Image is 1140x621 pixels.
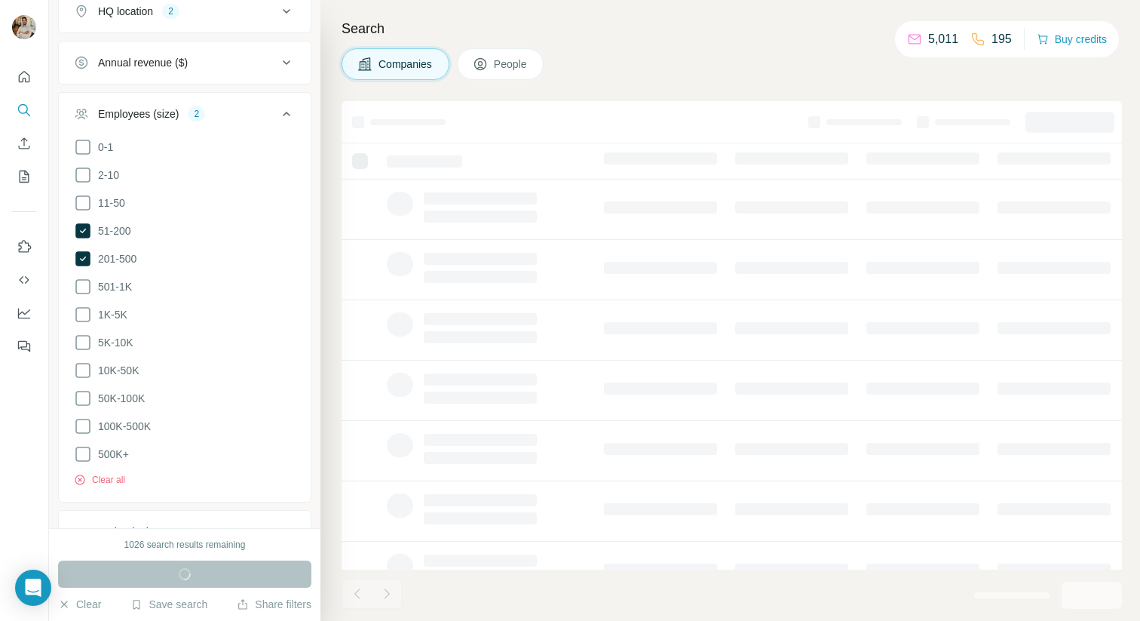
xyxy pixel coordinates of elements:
span: 2-10 [92,168,119,183]
button: Buy credits [1037,29,1107,50]
span: 5K-10K [92,335,133,350]
button: Share filters [237,597,311,612]
div: 2 [188,107,205,121]
div: Open Intercom Messenger [15,570,51,606]
span: 201-500 [92,251,136,266]
button: Search [12,97,36,124]
button: Employees (size)2 [59,96,311,138]
span: 500K+ [92,447,129,462]
div: Technologies [98,524,160,540]
span: 51-200 [92,223,131,238]
button: Enrich CSV [12,130,36,157]
p: 195 [991,30,1012,48]
button: Use Surfe API [12,266,36,294]
div: 2 [162,5,179,18]
div: Employees (size) [98,106,179,121]
span: 50K-100K [92,391,145,406]
button: Quick start [12,63,36,91]
button: Dashboard [12,300,36,327]
p: 5,011 [928,30,958,48]
img: Avatar [12,15,36,39]
button: Feedback [12,333,36,360]
h4: Search [342,18,1122,39]
div: Annual revenue ($) [98,55,188,70]
span: 501-1K [92,279,132,294]
span: 100K-500K [92,419,151,434]
button: Annual revenue ($) [59,45,311,81]
button: Use Surfe on LinkedIn [12,233,36,260]
span: 11-50 [92,195,125,211]
span: 10K-50K [92,363,139,378]
button: Technologies [59,514,311,550]
div: 1026 search results remaining [124,538,246,552]
button: Clear [58,597,101,612]
span: 0-1 [92,140,113,155]
button: My lists [12,163,36,190]
button: Save search [130,597,207,612]
div: HQ location [98,4,153,19]
span: Companies [378,57,434,72]
span: People [494,57,529,72]
button: Clear all [74,473,125,487]
span: 1K-5K [92,307,127,322]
